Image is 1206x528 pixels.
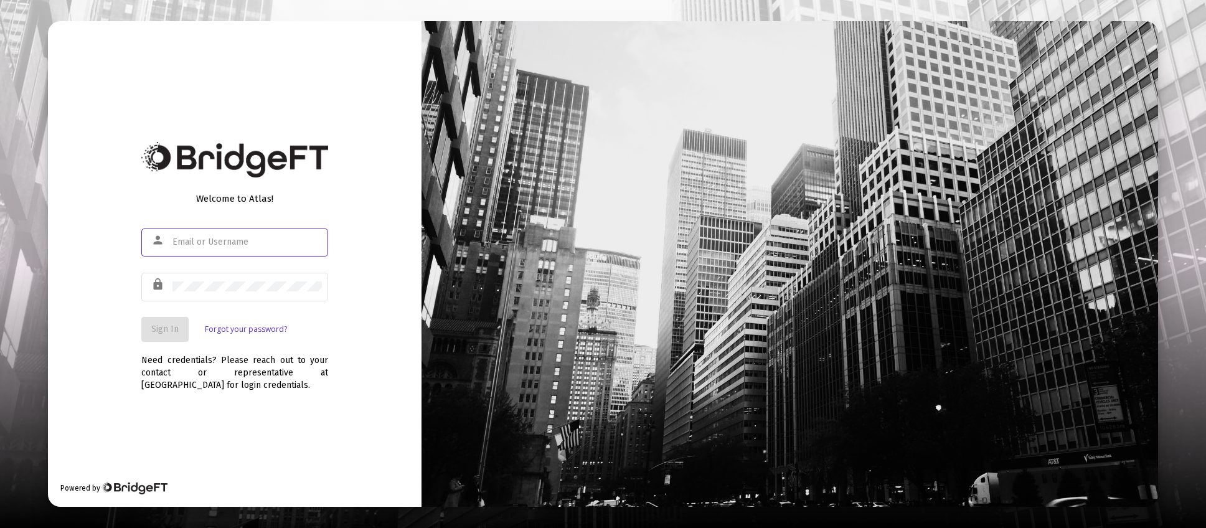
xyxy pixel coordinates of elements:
[141,342,328,392] div: Need credentials? Please reach out to your contact or representative at [GEOGRAPHIC_DATA] for log...
[205,323,287,336] a: Forgot your password?
[101,482,167,494] img: Bridge Financial Technology Logo
[141,192,328,205] div: Welcome to Atlas!
[172,237,322,247] input: Email or Username
[151,233,166,248] mat-icon: person
[151,277,166,292] mat-icon: lock
[60,482,167,494] div: Powered by
[141,317,189,342] button: Sign In
[141,142,328,177] img: Bridge Financial Technology Logo
[151,324,179,334] span: Sign In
